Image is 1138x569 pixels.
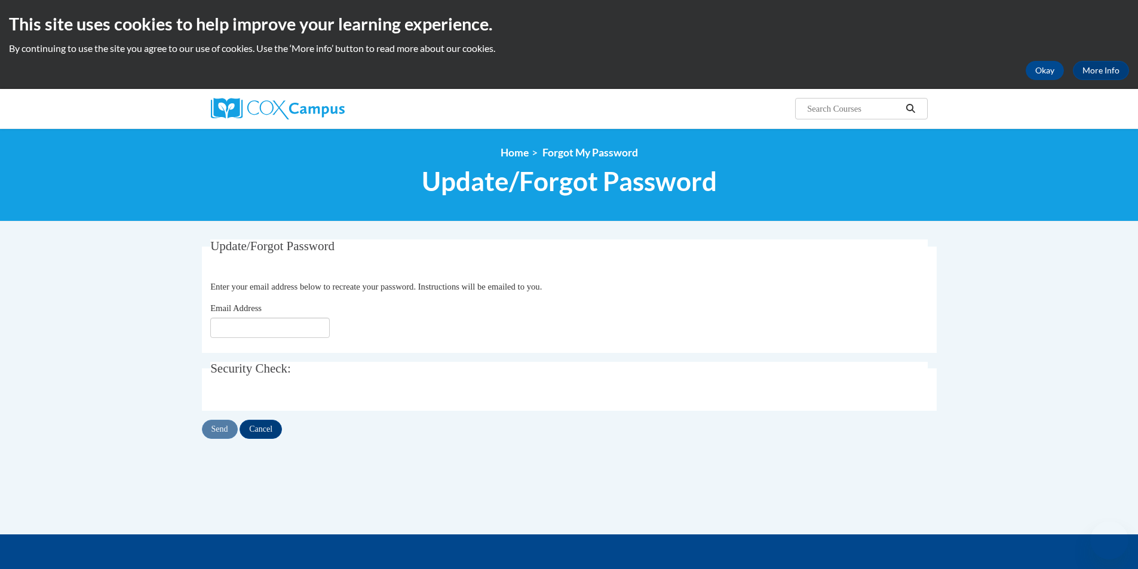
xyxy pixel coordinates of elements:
span: Email Address [210,303,262,313]
button: Search [901,102,919,116]
input: Cancel [240,420,282,439]
h2: This site uses cookies to help improve your learning experience. [9,12,1129,36]
input: Search Courses [806,102,901,116]
a: Cox Campus [211,98,438,119]
a: Home [501,146,529,159]
input: Email [210,318,330,338]
span: Enter your email address below to recreate your password. Instructions will be emailed to you. [210,282,542,291]
img: Cox Campus [211,98,345,119]
span: Security Check: [210,361,291,376]
span: Forgot My Password [542,146,638,159]
button: Okay [1026,61,1064,80]
iframe: Button to launch messaging window [1090,521,1128,559]
a: More Info [1073,61,1129,80]
p: By continuing to use the site you agree to our use of cookies. Use the ‘More info’ button to read... [9,42,1129,55]
span: Update/Forgot Password [422,165,717,197]
span: Update/Forgot Password [210,239,335,253]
